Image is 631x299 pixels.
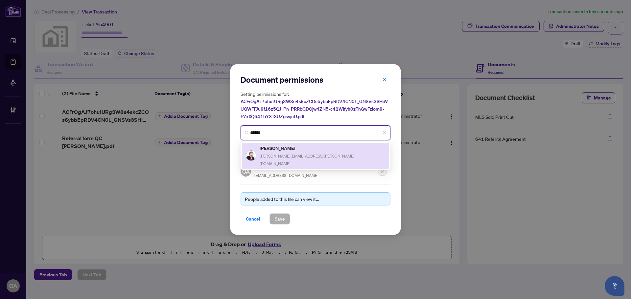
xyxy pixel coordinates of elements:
[383,131,386,135] span: close
[254,173,318,178] span: [EMAIL_ADDRESS][DOMAIN_NAME]
[241,75,390,85] h2: Document permissions
[246,214,260,224] span: Cancel
[245,195,386,203] div: People added to this file can view it...
[241,98,388,119] span: ACFrOgAJ7ohutURg3W8e4skcZCOs6ybbEpRDV4CN0L_GNSVs3SHiWUQWFFJu8f16z5QJ_Pn_PRRbGDOjw4ZN5-c42WIfyh0zT...
[605,276,624,296] button: Open asap
[246,151,256,160] img: Profile Icon
[241,90,390,120] h5: Setting permissions for:
[260,144,385,152] h5: [PERSON_NAME]
[382,77,387,82] span: close
[260,154,355,166] span: [PERSON_NAME][EMAIL_ADDRESS][PERSON_NAME][DOMAIN_NAME]
[242,167,250,176] span: OA
[269,213,290,224] button: Save
[241,213,266,224] button: Cancel
[245,131,249,135] img: search_icon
